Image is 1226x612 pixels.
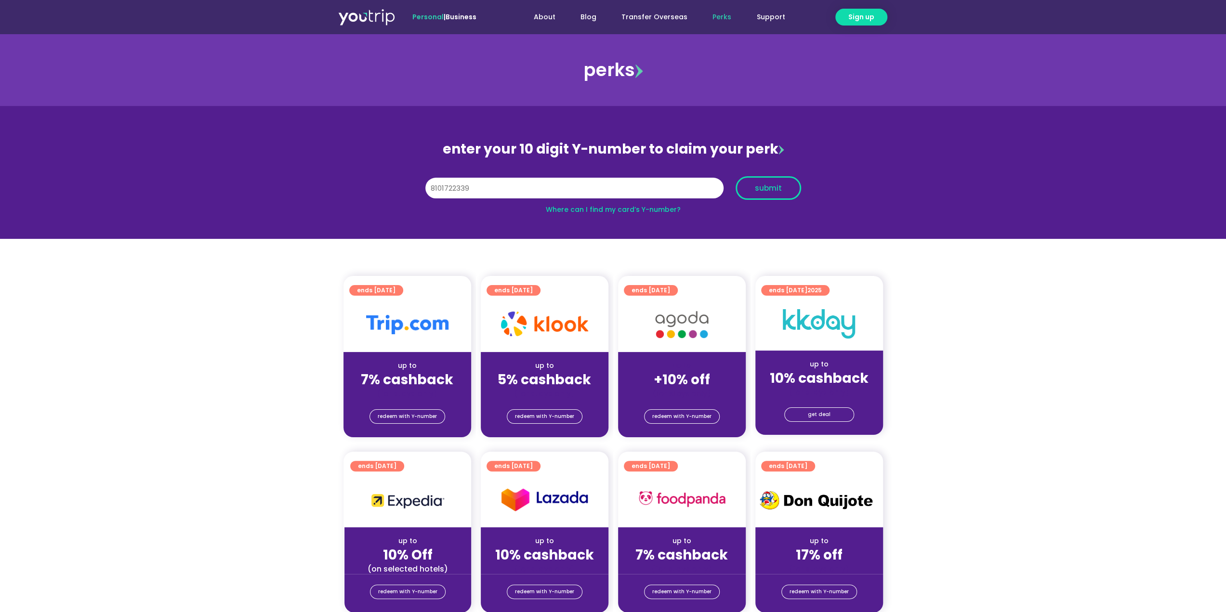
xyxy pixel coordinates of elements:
strong: 10% Off [383,546,433,564]
div: up to [626,536,738,546]
strong: 17% off [796,546,843,564]
strong: 5% cashback [498,370,591,389]
a: Business [446,12,476,22]
strong: 10% cashback [770,369,869,388]
span: ends [DATE] [769,285,822,296]
div: (on selected hotels) [352,564,463,574]
span: ends [DATE] [358,461,396,471]
span: | [412,12,476,22]
a: Perks [700,8,744,26]
span: ends [DATE] [632,461,670,471]
div: (for stays only) [488,389,601,399]
span: ends [DATE] [632,285,670,296]
strong: 7% cashback [361,370,453,389]
a: ends [DATE] [487,461,540,471]
span: redeem with Y-number [378,410,437,423]
a: redeem with Y-number [644,585,720,599]
span: Sign up [848,12,874,22]
div: (for stays only) [488,564,601,574]
span: ends [DATE] [494,461,533,471]
span: redeem with Y-number [515,585,574,599]
span: redeem with Y-number [790,585,849,599]
a: Blog [568,8,609,26]
span: ends [DATE] [357,285,395,296]
div: up to [352,536,463,546]
div: (for stays only) [351,389,463,399]
span: Personal [412,12,444,22]
a: ends [DATE] [624,461,678,471]
div: (for stays only) [763,387,875,397]
div: enter your 10 digit Y-number to claim your perk [421,137,806,162]
a: ends [DATE] [349,285,403,296]
strong: 10% cashback [495,546,594,564]
a: ends [DATE] [487,285,540,296]
span: ends [DATE] [769,461,807,471]
a: ends [DATE] [761,461,815,471]
a: redeem with Y-number [369,409,445,424]
a: Sign up [835,9,887,26]
a: About [521,8,568,26]
a: Where can I find my card’s Y-number? [546,205,681,214]
div: up to [763,536,875,546]
a: Support [744,8,797,26]
form: Y Number [425,176,801,207]
a: redeem with Y-number [644,409,720,424]
div: (for stays only) [626,564,738,574]
span: redeem with Y-number [652,585,712,599]
span: get deal [808,408,831,421]
span: redeem with Y-number [378,585,437,599]
span: redeem with Y-number [652,410,712,423]
button: submit [736,176,801,200]
strong: 7% cashback [635,546,728,564]
div: (for stays only) [626,389,738,399]
strong: +10% off [654,370,710,389]
span: ends [DATE] [494,285,533,296]
a: redeem with Y-number [781,585,857,599]
div: up to [488,361,601,371]
span: redeem with Y-number [515,410,574,423]
div: up to [763,359,875,369]
nav: Menu [502,8,797,26]
span: 2025 [807,286,822,294]
a: ends [DATE] [350,461,404,471]
a: Transfer Overseas [609,8,700,26]
a: redeem with Y-number [507,409,582,424]
a: ends [DATE] [624,285,678,296]
span: up to [673,361,691,370]
a: ends [DATE]2025 [761,285,830,296]
a: redeem with Y-number [370,585,446,599]
input: 10 digit Y-number (e.g. 8123456789) [425,178,724,199]
div: up to [488,536,601,546]
a: redeem with Y-number [507,585,582,599]
div: up to [351,361,463,371]
a: get deal [784,407,854,422]
span: submit [755,184,782,192]
div: (for stays only) [763,564,875,574]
